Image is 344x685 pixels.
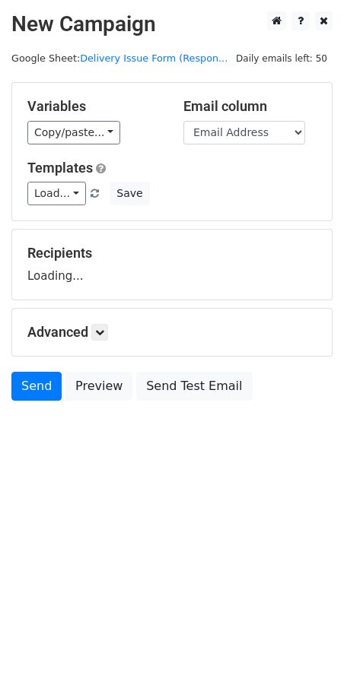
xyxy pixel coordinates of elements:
h5: Variables [27,98,161,115]
h2: New Campaign [11,11,333,37]
a: Send Test Email [136,372,252,401]
h5: Email column [183,98,317,115]
a: Load... [27,182,86,205]
a: Delivery Issue Form (Respon... [80,52,228,64]
div: Loading... [27,245,317,284]
small: Google Sheet: [11,52,228,64]
h5: Recipients [27,245,317,262]
a: Preview [65,372,132,401]
a: Copy/paste... [27,121,120,144]
a: Daily emails left: 50 [231,52,333,64]
h5: Advanced [27,324,317,341]
a: Templates [27,160,93,176]
button: Save [110,182,149,205]
a: Send [11,372,62,401]
span: Daily emails left: 50 [231,50,333,67]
